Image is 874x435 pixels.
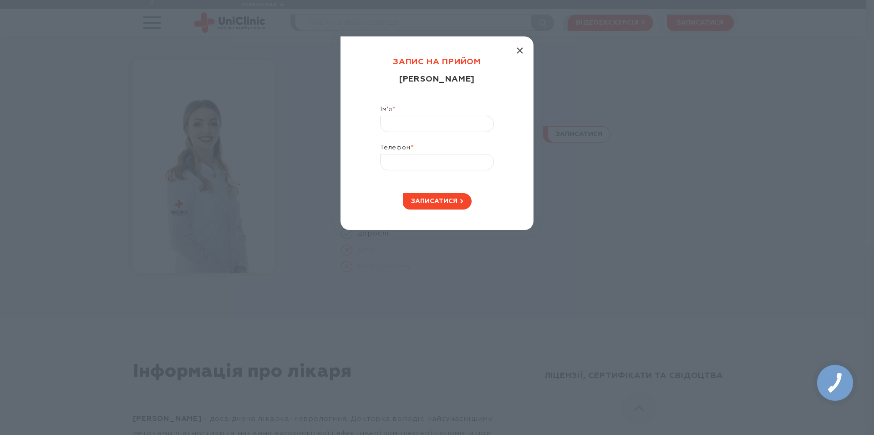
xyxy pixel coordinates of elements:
label: Телефон [380,143,494,154]
div: Запис на прийом [361,57,513,74]
label: Ім’я [380,105,494,116]
button: записатися [403,193,472,210]
div: [PERSON_NAME] [361,74,513,105]
span: записатися [411,198,457,205]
